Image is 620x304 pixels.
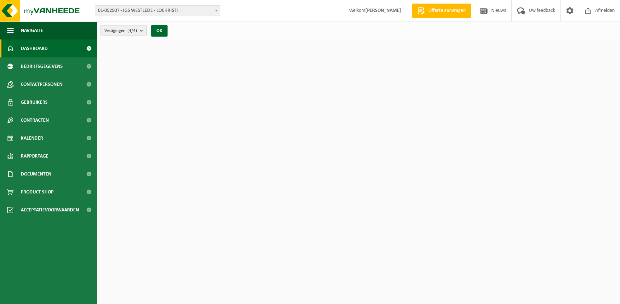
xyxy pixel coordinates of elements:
span: Documenten [21,165,51,183]
span: Product Shop [21,183,53,201]
button: OK [151,25,168,37]
span: Dashboard [21,39,48,57]
span: 01-092907 - IGS WESTLEDE - LOCHRISTI [95,5,220,16]
count: (4/4) [127,28,137,33]
span: Contactpersonen [21,75,62,93]
span: Bedrijfsgegevens [21,57,63,75]
a: Offerte aanvragen [412,4,471,18]
span: Rapportage [21,147,48,165]
span: Acceptatievoorwaarden [21,201,79,219]
span: 01-092907 - IGS WESTLEDE - LOCHRISTI [95,6,220,16]
span: Navigatie [21,22,43,39]
span: Contracten [21,111,49,129]
span: Gebruikers [21,93,48,111]
span: Offerte aanvragen [427,7,468,14]
span: Vestigingen [104,25,137,36]
span: Kalender [21,129,43,147]
strong: [PERSON_NAME] [365,8,401,13]
button: Vestigingen(4/4) [100,25,147,36]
